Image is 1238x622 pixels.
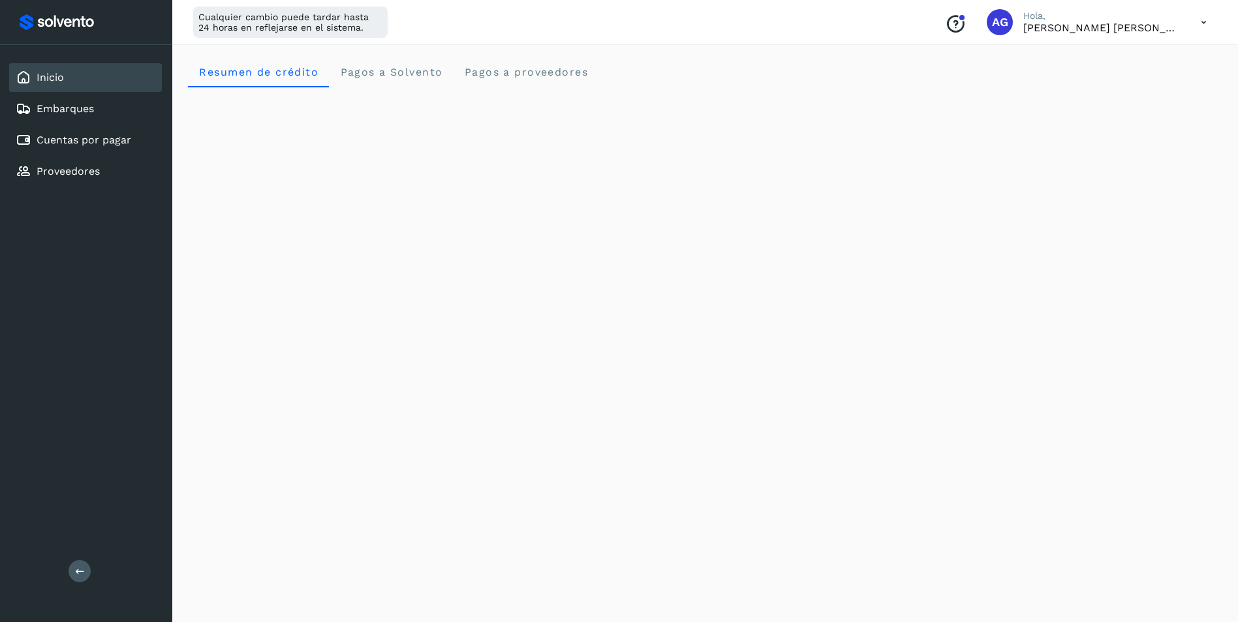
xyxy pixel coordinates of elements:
div: Cualquier cambio puede tardar hasta 24 horas en reflejarse en el sistema. [193,7,388,38]
a: Inicio [37,71,64,83]
p: Abigail Gonzalez Leon [1023,22,1180,34]
div: Cuentas por pagar [9,126,162,155]
span: Pagos a Solvento [339,66,442,78]
a: Embarques [37,102,94,115]
span: Resumen de crédito [198,66,318,78]
div: Proveedores [9,157,162,186]
p: Hola, [1023,10,1180,22]
a: Cuentas por pagar [37,134,131,146]
div: Inicio [9,63,162,92]
span: Pagos a proveedores [463,66,588,78]
a: Proveedores [37,165,100,177]
div: Embarques [9,95,162,123]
